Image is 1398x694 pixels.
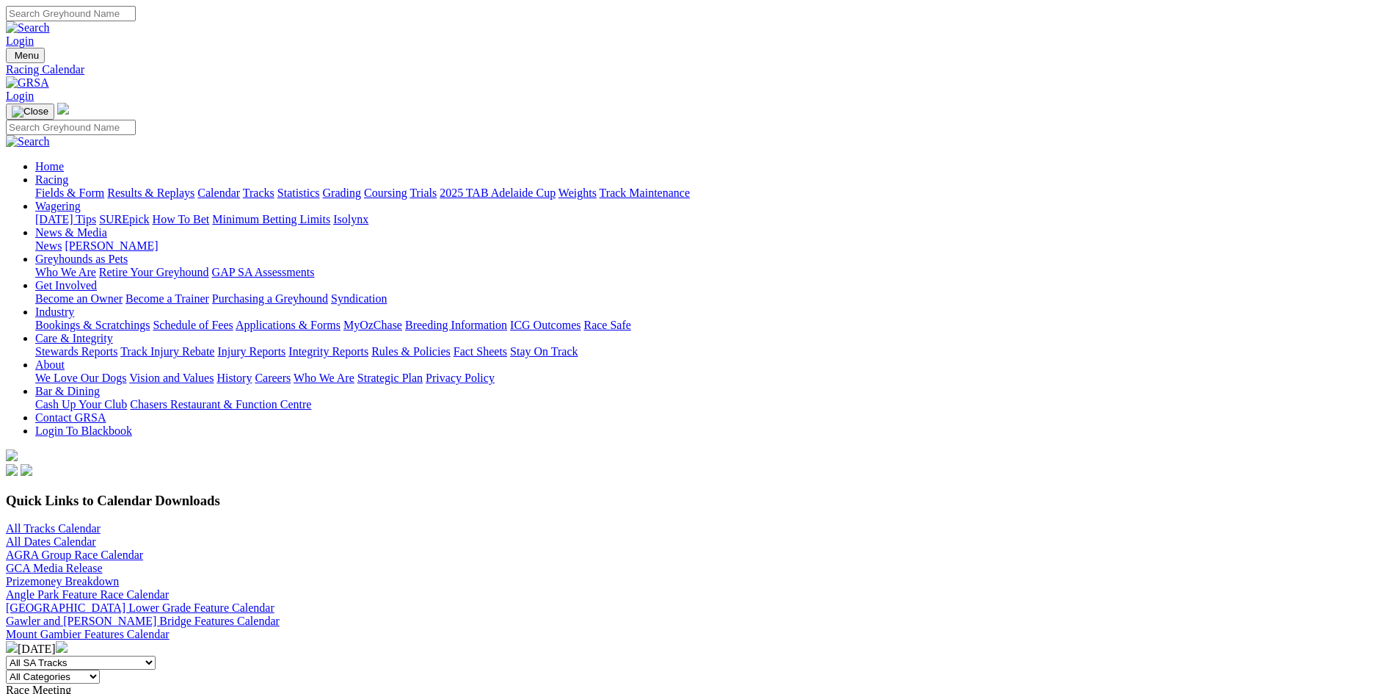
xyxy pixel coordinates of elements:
[35,266,1392,279] div: Greyhounds as Pets
[130,398,311,411] a: Chasers Restaurant & Function Centre
[364,187,407,199] a: Coursing
[440,187,556,199] a: 2025 TAB Adelaide Cup
[35,160,64,173] a: Home
[35,358,65,371] a: About
[153,319,233,331] a: Schedule of Fees
[35,319,150,331] a: Bookings & Scratchings
[35,345,1392,358] div: Care & Integrity
[6,63,1392,76] a: Racing Calendar
[409,187,437,199] a: Trials
[6,641,18,653] img: chevron-left-pager-white.svg
[212,292,328,305] a: Purchasing a Greyhound
[236,319,341,331] a: Applications & Forms
[6,104,54,120] button: Toggle navigation
[35,200,81,212] a: Wagering
[6,549,143,561] a: AGRA Group Race Calendar
[35,345,117,358] a: Stewards Reports
[583,319,630,331] a: Race Safe
[6,90,34,102] a: Login
[35,187,104,199] a: Fields & Form
[6,6,136,21] input: Search
[35,398,127,411] a: Cash Up Your Club
[6,449,18,461] img: logo-grsa-white.png
[35,306,74,318] a: Industry
[35,173,68,186] a: Racing
[6,562,103,574] a: GCA Media Release
[6,120,136,135] input: Search
[426,372,495,384] a: Privacy Policy
[6,493,1392,509] h3: Quick Links to Calendar Downloads
[323,187,361,199] a: Grading
[15,50,39,61] span: Menu
[6,641,1392,656] div: [DATE]
[125,292,209,305] a: Become a Trainer
[6,535,96,548] a: All Dates Calendar
[6,76,49,90] img: GRSA
[65,239,158,252] a: [PERSON_NAME]
[6,464,18,476] img: facebook.svg
[294,372,354,384] a: Who We Are
[35,213,1392,226] div: Wagering
[197,187,240,199] a: Calendar
[35,332,113,344] a: Care & Integrity
[343,319,402,331] a: MyOzChase
[6,588,169,601] a: Angle Park Feature Race Calendar
[35,266,96,278] a: Who We Are
[35,411,106,424] a: Contact GRSA
[6,48,45,63] button: Toggle navigation
[454,345,507,358] a: Fact Sheets
[357,372,423,384] a: Strategic Plan
[558,187,597,199] a: Weights
[6,35,34,47] a: Login
[6,135,50,148] img: Search
[243,187,274,199] a: Tracks
[35,187,1392,200] div: Racing
[35,253,128,265] a: Greyhounds as Pets
[331,292,387,305] a: Syndication
[35,424,132,437] a: Login To Blackbook
[129,372,214,384] a: Vision and Values
[120,345,214,358] a: Track Injury Rebate
[277,187,320,199] a: Statistics
[35,372,126,384] a: We Love Our Dogs
[6,615,280,627] a: Gawler and [PERSON_NAME] Bridge Features Calendar
[35,213,96,225] a: [DATE] Tips
[405,319,507,331] a: Breeding Information
[35,292,1392,306] div: Get Involved
[6,21,50,35] img: Search
[510,345,578,358] a: Stay On Track
[333,213,368,225] a: Isolynx
[99,266,209,278] a: Retire Your Greyhound
[217,345,285,358] a: Injury Reports
[212,213,330,225] a: Minimum Betting Limits
[35,239,62,252] a: News
[99,213,149,225] a: SUREpick
[21,464,32,476] img: twitter.svg
[6,601,274,614] a: [GEOGRAPHIC_DATA] Lower Grade Feature Calendar
[35,226,107,239] a: News & Media
[35,292,123,305] a: Become an Owner
[35,279,97,292] a: Get Involved
[216,372,252,384] a: History
[35,385,100,397] a: Bar & Dining
[288,345,368,358] a: Integrity Reports
[6,522,101,535] a: All Tracks Calendar
[212,266,315,278] a: GAP SA Assessments
[35,372,1392,385] div: About
[6,575,119,588] a: Prizemoney Breakdown
[255,372,291,384] a: Careers
[153,213,210,225] a: How To Bet
[35,398,1392,411] div: Bar & Dining
[35,239,1392,253] div: News & Media
[57,103,69,115] img: logo-grsa-white.png
[510,319,580,331] a: ICG Outcomes
[56,641,68,653] img: chevron-right-pager-white.svg
[6,628,170,640] a: Mount Gambier Features Calendar
[12,106,48,118] img: Close
[107,187,194,199] a: Results & Replays
[35,319,1392,332] div: Industry
[371,345,451,358] a: Rules & Policies
[600,187,690,199] a: Track Maintenance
